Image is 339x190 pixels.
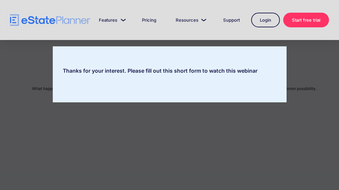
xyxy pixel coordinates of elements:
[283,13,329,27] a: Start free trial
[215,13,248,27] a: Support
[134,13,164,27] a: Pricing
[251,13,280,27] a: Login
[53,66,287,76] div: Thanks for your interest. Please fill out this short form to watch this webinar
[168,13,212,27] a: Resources
[91,13,131,27] a: Features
